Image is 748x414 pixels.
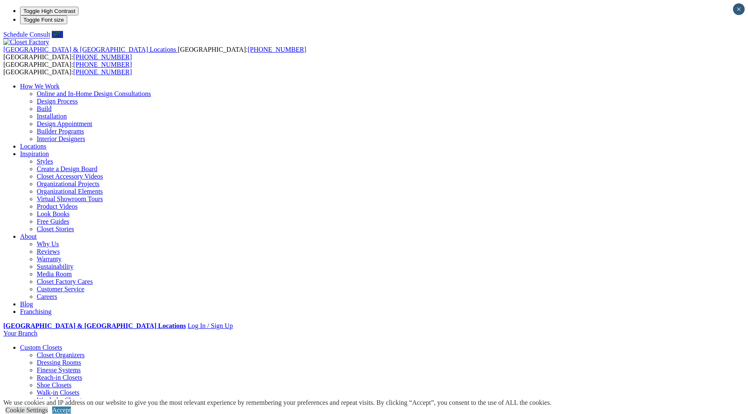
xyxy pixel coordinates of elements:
[37,158,53,165] a: Styles
[37,165,97,172] a: Create a Design Board
[23,17,64,23] span: Toggle Font size
[37,128,84,135] a: Builder Programs
[187,322,232,329] a: Log In / Sign Up
[20,308,52,315] a: Franchising
[3,38,49,46] img: Closet Factory
[20,83,60,90] a: How We Work
[37,203,78,210] a: Product Videos
[37,188,103,195] a: Organizational Elements
[37,278,93,285] a: Closet Factory Cares
[37,270,72,278] a: Media Room
[37,293,57,300] a: Careers
[248,46,306,53] a: [PHONE_NUMBER]
[20,15,67,24] button: Toggle Font size
[37,218,69,225] a: Free Guides
[37,255,61,263] a: Warranty
[37,90,151,97] a: Online and In-Home Design Consultations
[37,120,92,127] a: Design Appointment
[3,61,132,76] span: [GEOGRAPHIC_DATA]: [GEOGRAPHIC_DATA]:
[20,150,49,157] a: Inspiration
[37,389,79,396] a: Walk-in Closets
[37,105,52,112] a: Build
[3,46,306,61] span: [GEOGRAPHIC_DATA]: [GEOGRAPHIC_DATA]:
[52,406,71,414] a: Accept
[37,285,84,293] a: Customer Service
[37,248,60,255] a: Reviews
[37,381,71,389] a: Shoe Closets
[37,263,73,270] a: Sustainability
[37,98,78,105] a: Design Process
[20,143,46,150] a: Locations
[37,396,84,404] a: Wardrobe Closets
[73,68,132,76] a: [PHONE_NUMBER]
[3,31,50,38] a: Schedule Consult
[3,322,186,329] a: [GEOGRAPHIC_DATA] & [GEOGRAPHIC_DATA] Locations
[733,3,745,15] button: Close
[37,113,67,120] a: Installation
[20,233,37,240] a: About
[20,344,62,351] a: Custom Closets
[3,46,178,53] a: [GEOGRAPHIC_DATA] & [GEOGRAPHIC_DATA] Locations
[37,195,103,202] a: Virtual Showroom Tours
[52,31,63,38] a: Call
[37,240,59,247] a: Why Us
[5,406,48,414] a: Cookie Settings
[37,180,99,187] a: Organizational Projects
[37,351,85,358] a: Closet Organizers
[3,46,176,53] span: [GEOGRAPHIC_DATA] & [GEOGRAPHIC_DATA] Locations
[37,173,103,180] a: Closet Accessory Videos
[20,300,33,308] a: Blog
[37,210,70,217] a: Look Books
[37,225,74,232] a: Closet Stories
[3,330,37,337] a: Your Branch
[37,359,81,366] a: Dressing Rooms
[3,399,551,406] div: We use cookies and IP address on our website to give you the most relevant experience by remember...
[37,135,85,142] a: Interior Designers
[37,374,82,381] a: Reach-in Closets
[73,53,132,61] a: [PHONE_NUMBER]
[37,366,81,374] a: Finesse Systems
[23,8,75,14] span: Toggle High Contrast
[73,61,132,68] a: [PHONE_NUMBER]
[20,7,78,15] button: Toggle High Contrast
